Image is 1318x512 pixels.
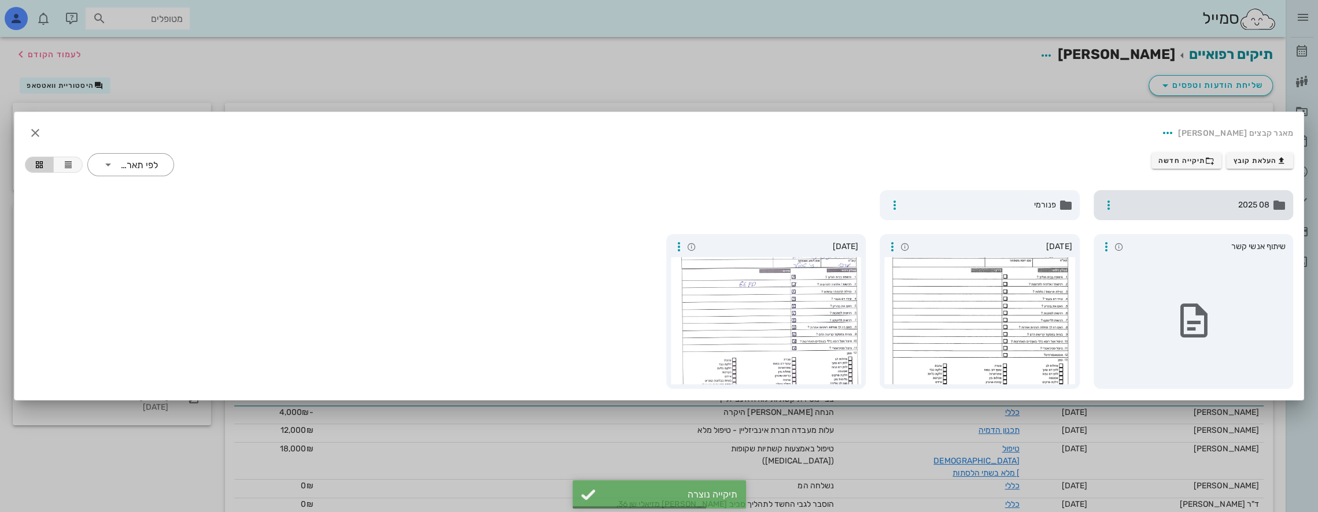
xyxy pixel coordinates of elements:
[699,240,859,253] span: [DATE]
[601,489,737,500] div: תיקייה נוצרה
[1234,156,1286,165] span: העלאת קובץ
[1151,153,1222,169] button: תיקייה חדשה
[87,153,174,176] div: לפי תאריך
[1226,153,1293,169] button: העלאת קובץ
[906,199,1056,212] span: פנורמי
[1158,156,1214,165] span: תיקייה חדשה
[1127,240,1286,253] span: שיתוף אנשי קשר
[119,160,158,170] div: לפי תאריך
[1120,199,1270,212] span: 08 2025
[913,240,1072,253] span: [DATE]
